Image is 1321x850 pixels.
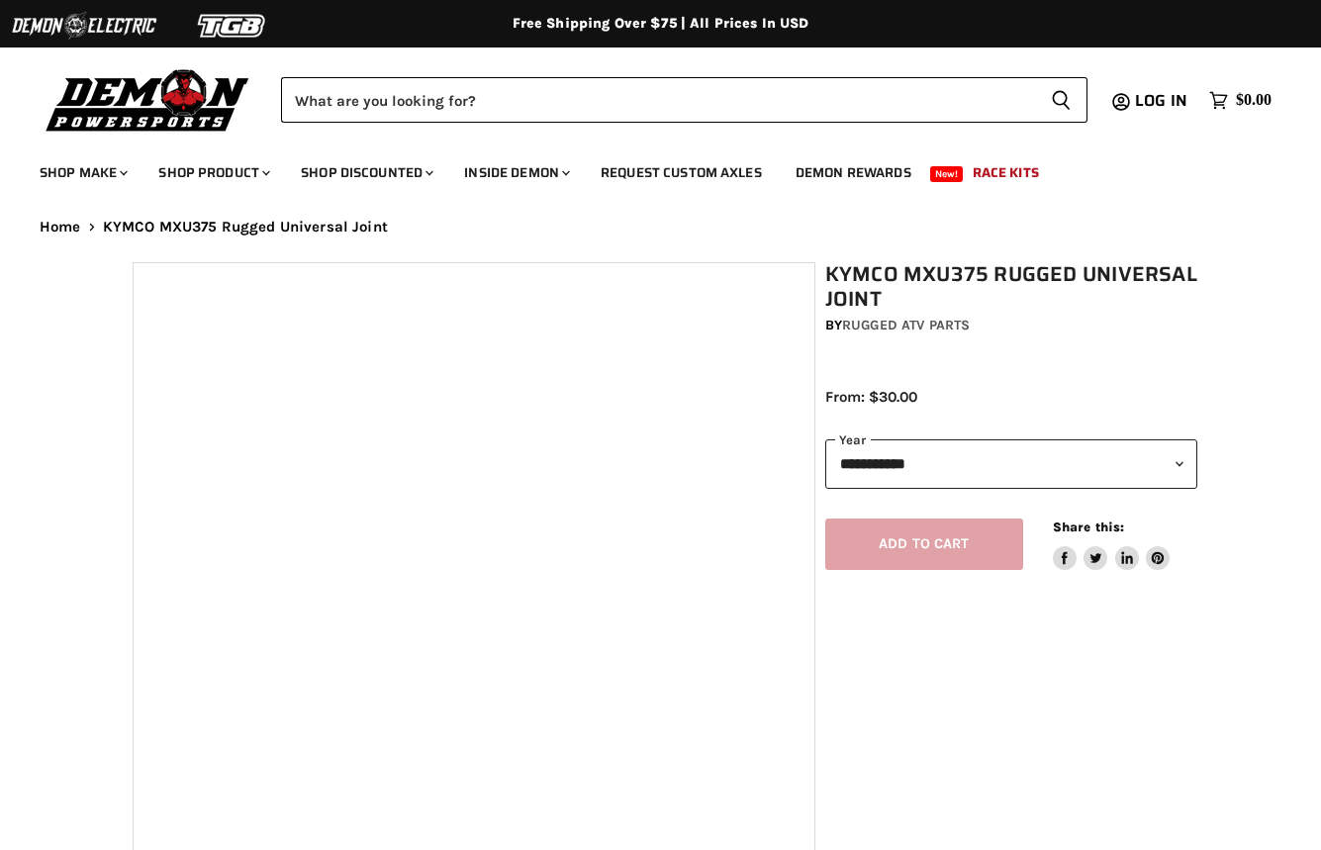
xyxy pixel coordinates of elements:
[281,77,1087,123] form: Product
[1135,88,1187,113] span: Log in
[10,7,158,45] img: Demon Electric Logo 2
[158,7,307,45] img: TGB Logo 2
[25,144,1267,193] ul: Main menu
[825,315,1198,336] div: by
[281,77,1035,123] input: Search
[842,317,970,333] a: Rugged ATV Parts
[930,166,964,182] span: New!
[825,262,1198,312] h1: KYMCO MXU375 Rugged Universal Joint
[40,64,256,135] img: Demon Powersports
[1035,77,1087,123] button: Search
[1199,86,1281,115] a: $0.00
[781,152,926,193] a: Demon Rewards
[286,152,445,193] a: Shop Discounted
[586,152,777,193] a: Request Custom Axles
[25,152,140,193] a: Shop Make
[143,152,282,193] a: Shop Product
[1053,519,1171,571] aside: Share this:
[1053,519,1124,534] span: Share this:
[1236,91,1272,110] span: $0.00
[103,219,388,236] span: KYMCO MXU375 Rugged Universal Joint
[825,388,917,406] span: From: $30.00
[958,152,1054,193] a: Race Kits
[449,152,582,193] a: Inside Demon
[40,219,81,236] a: Home
[825,439,1198,488] select: year
[1126,92,1199,110] a: Log in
